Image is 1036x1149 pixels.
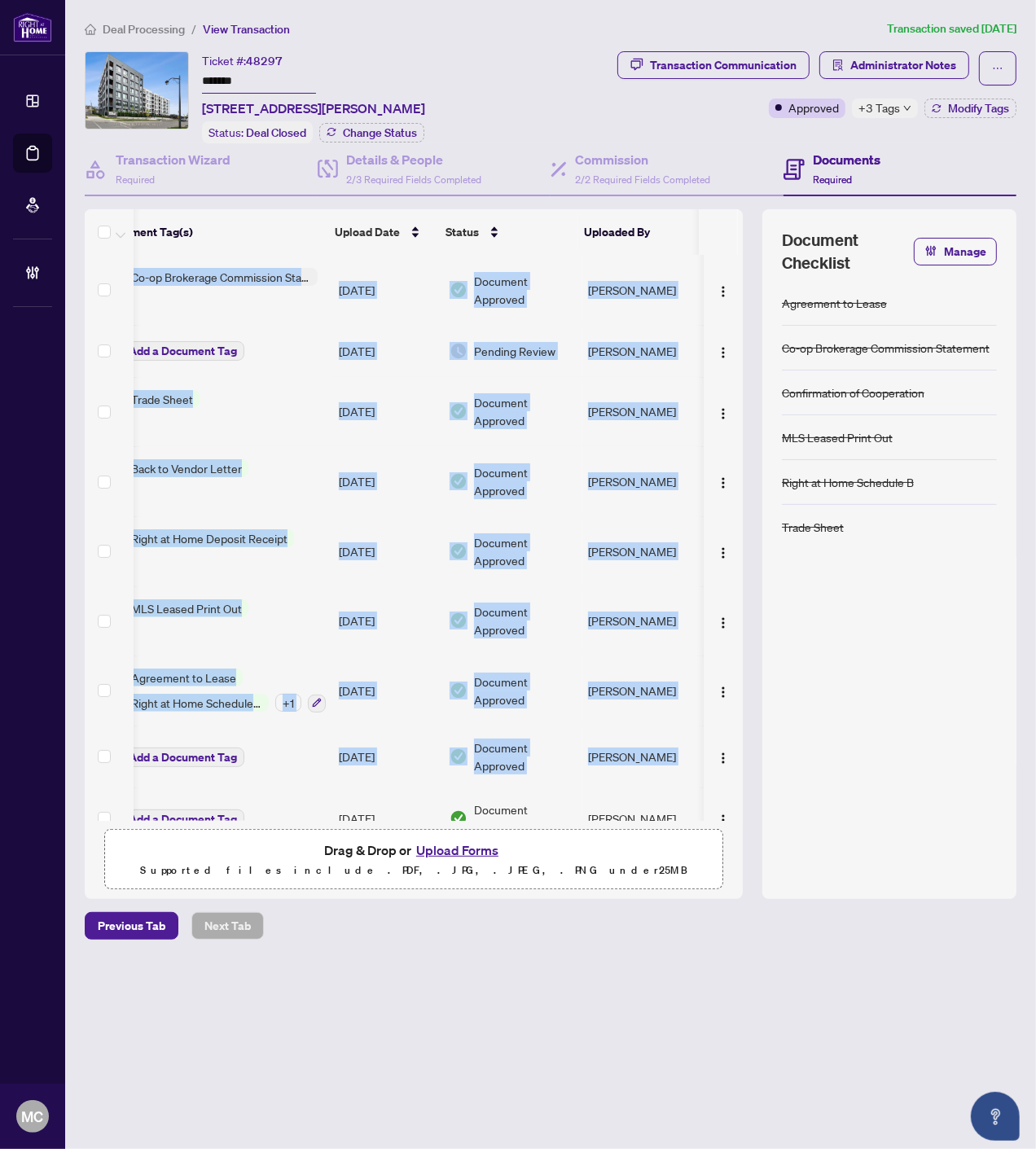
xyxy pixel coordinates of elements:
span: Add a Document Tag [129,814,237,825]
h4: Transaction Wizard [116,150,230,169]
td: [PERSON_NAME] [582,325,704,377]
th: Upload Date [329,209,440,255]
span: Deal Processing [103,22,185,37]
td: [PERSON_NAME] [582,255,704,325]
span: Required [116,173,155,186]
img: logo [13,12,52,42]
button: Status IconRight at Home Deposit Receipt [107,529,294,573]
span: [STREET_ADDRESS][PERSON_NAME] [202,99,425,118]
button: Modify Tags [924,99,1016,118]
button: Logo [710,277,736,303]
img: Document Status [450,342,468,360]
button: Add a Document Tag [107,340,244,362]
button: Previous Tab [85,912,178,940]
h4: Commission [575,150,710,169]
span: Drag & Drop or [324,840,503,861]
div: MLS Leased Print Out [782,428,893,446]
div: Ticket #: [202,51,283,70]
button: Logo [710,805,736,831]
div: Status: [202,121,313,143]
button: Administrator Notes [819,51,969,79]
span: Document Approved [474,393,575,429]
th: Uploaded By [578,209,700,255]
td: [DATE] [332,516,443,586]
button: Add a Document Tag [107,746,244,767]
span: down [903,104,911,112]
img: Logo [717,285,730,298]
span: Document Approved [474,272,575,308]
span: 2/2 Required Fields Completed [575,173,710,186]
span: Trade Sheet [125,390,200,408]
button: Logo [710,538,736,564]
span: Agreement to Lease [125,669,243,686]
span: Drag & Drop orUpload FormsSupported files include .PDF, .JPG, .JPEG, .PNG under25MB [105,830,722,890]
td: [PERSON_NAME] [582,446,704,516]
button: Add a Document Tag [107,809,244,829]
td: [PERSON_NAME] [582,516,704,586]
td: [PERSON_NAME] [582,726,704,787]
button: Manage [914,238,997,265]
td: [DATE] [332,446,443,516]
div: Agreement to Lease [782,294,887,312]
button: Status IconBack to Vendor Letter [107,459,248,503]
button: Status IconAgreement to LeaseStatus IconRight at Home Schedule B+1 [107,669,326,713]
td: [DATE] [332,325,443,377]
img: Logo [717,546,730,559]
td: [DATE] [332,586,443,656]
span: home [85,24,96,35]
td: [DATE] [332,726,443,787]
span: MC [22,1105,44,1128]
img: Document Status [450,542,468,560]
img: Logo [717,407,730,420]
button: Upload Forms [411,840,503,861]
span: Document Approved [474,800,575,836]
img: Logo [717,814,730,827]
span: Status [446,223,480,241]
span: Right at Home Schedule B [125,694,269,712]
span: Change Status [343,127,417,138]
span: Document Approved [474,463,575,499]
div: Trade Sheet [782,518,844,536]
button: Transaction Communication [617,51,810,79]
span: Document Approved [474,673,575,708]
img: Document Status [450,682,468,699]
img: Document Status [450,281,468,299]
li: / [191,20,196,38]
td: [PERSON_NAME] [582,656,704,726]
span: Manage [944,239,986,265]
button: Logo [710,743,736,770]
td: [DATE] [332,656,443,726]
span: Modify Tags [948,103,1009,114]
div: Co-op Brokerage Commission Statement [782,339,990,357]
div: Transaction Communication [650,52,797,78]
button: Change Status [319,123,424,143]
div: + 1 [275,694,301,712]
h4: Details & People [346,150,481,169]
td: [PERSON_NAME] [582,586,704,656]
span: Pending Review [474,342,555,360]
th: Document Tag(s) [97,209,329,255]
button: Logo [710,398,736,424]
img: Logo [717,346,730,359]
span: Administrator Notes [850,52,956,78]
span: solution [832,59,844,71]
span: Co-op Brokerage Commission Statement [125,268,318,286]
button: Status IconCo-op Brokerage Commission Statement [107,268,318,312]
article: Transaction saved [DATE] [887,20,1016,38]
span: Previous Tab [98,913,165,939]
span: Back to Vendor Letter [125,459,248,477]
button: Logo [710,607,736,634]
img: Logo [717,476,730,489]
span: Deal Closed [246,125,306,140]
img: Document Status [450,809,468,827]
div: Right at Home Schedule B [782,473,914,491]
span: +3 Tags [858,99,900,117]
h4: Documents [813,150,880,169]
button: Logo [710,678,736,704]
button: Next Tab [191,912,264,940]
button: Open asap [971,1092,1020,1141]
span: Add a Document Tag [129,752,237,763]
span: Right at Home Deposit Receipt [125,529,294,547]
span: Upload Date [336,223,401,241]
td: [PERSON_NAME] [582,787,704,849]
